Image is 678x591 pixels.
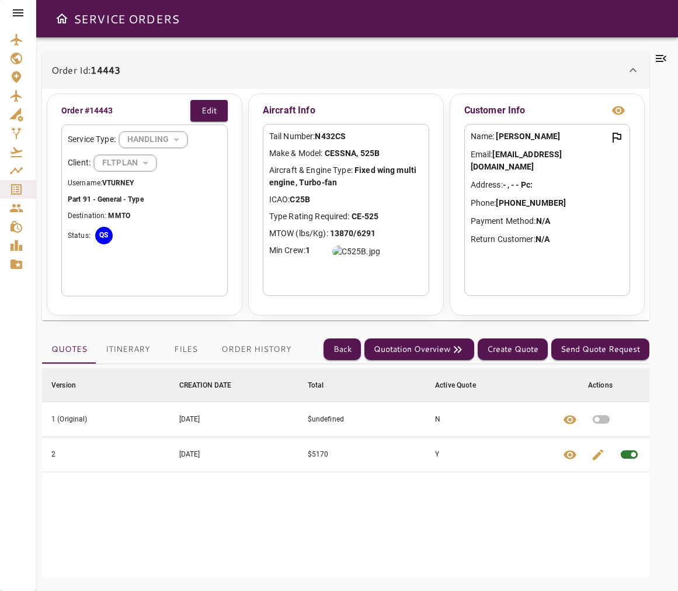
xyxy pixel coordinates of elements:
h6: SERVICE ORDERS [74,9,179,28]
button: View quote details [556,402,584,437]
button: Files [159,336,212,364]
div: Version [51,378,76,392]
p: Email: [471,148,624,173]
p: Destination: [68,210,221,221]
p: MTOW (lbs/Kg): [269,227,423,240]
p: Return Customer: [471,233,624,246]
div: HANDLING [94,147,157,178]
b: T [121,212,126,220]
div: Client: [68,154,221,172]
b: CE-525 [352,212,379,221]
p: Make & Model: [269,147,423,160]
b: O [126,212,130,220]
span: Total [308,378,339,392]
p: Aircraft & Engine Type: [269,164,423,189]
b: M [108,212,114,220]
span: visibility [563,413,577,427]
button: Send Quote Request [551,338,649,360]
div: Order Id:14443 [42,89,649,320]
button: Set quote as active quote [584,402,618,437]
b: N432CS [315,132,346,141]
div: QS [95,227,113,244]
p: Part 91 - General - Type [68,194,221,205]
p: Tail Number: [269,130,423,143]
button: Edit [190,100,228,122]
b: [PHONE_NUMBER] [496,198,566,208]
b: N/A [536,234,550,244]
td: [DATE] [170,402,298,437]
button: Edit quote [584,437,612,472]
p: Customer Info [464,103,526,117]
div: HANDLING [119,124,187,155]
td: [DATE] [170,437,298,472]
span: Active Quote [435,378,491,392]
p: Payment Method: [471,215,624,227]
div: basic tabs example [42,336,301,364]
img: C525B.jpg [332,246,380,257]
td: $5170 [298,437,426,472]
span: edit [591,448,605,462]
button: Order History [212,336,301,364]
button: Quotes [42,336,96,364]
b: [PERSON_NAME] [496,132,560,141]
span: This quote is already active [612,437,646,472]
b: 13870/6291 [330,229,375,238]
button: Quotation Overview [364,338,474,360]
b: [EMAIL_ADDRESS][DOMAIN_NAME] [471,150,562,171]
b: CESSNA, 525B [325,148,380,158]
p: Order Id: [51,63,120,77]
p: Status: [68,230,91,241]
p: Type Rating Required: [269,210,423,223]
p: ICAO: [269,193,423,206]
button: View quote details [556,437,584,472]
b: VTURNEY [102,179,134,187]
p: Address: [471,179,624,191]
div: Total [308,378,324,392]
b: 1 [305,246,310,255]
div: CREATION DATE [179,378,232,392]
b: N/A [536,216,550,226]
div: Order Id:14443 [42,51,649,89]
span: visibility [563,448,577,462]
b: - , - - Pc: [503,180,533,189]
td: 1 (Original) [42,402,170,437]
p: Phone: [471,197,624,209]
button: view info [607,99,630,122]
p: Name: [471,130,624,143]
b: C25B [290,195,310,204]
button: Itinerary [96,336,159,364]
b: 14443 [91,63,120,77]
p: Aircraft Info [263,100,429,121]
button: Back [324,338,361,360]
b: M [115,212,121,220]
button: Create Quote [478,338,548,360]
td: $undefined [298,402,426,437]
div: Active Quote [435,378,476,392]
td: N [426,402,553,437]
button: Open drawer [50,7,74,30]
td: 2 [42,437,170,472]
span: Version [51,378,91,392]
td: Y [426,437,553,472]
div: Service Type: [68,131,221,148]
p: Min Crew: [269,244,423,257]
p: Order #14443 [61,105,113,117]
span: CREATION DATE [179,378,247,392]
p: Username: [68,178,221,188]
